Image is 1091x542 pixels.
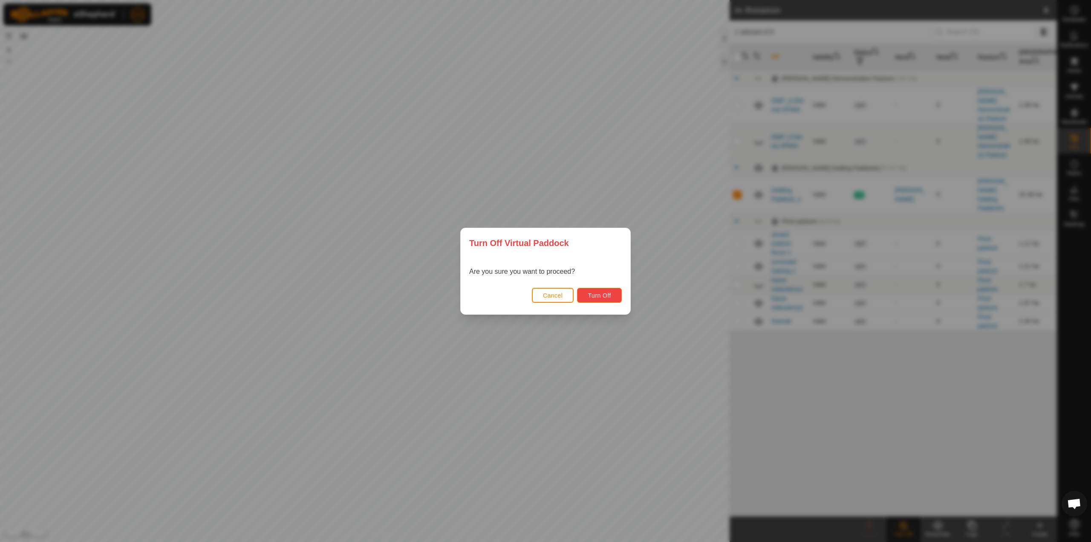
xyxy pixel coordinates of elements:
[532,288,574,303] button: Cancel
[1062,491,1087,516] div: Open chat
[588,292,611,299] span: Turn Off
[577,288,622,303] button: Turn Off
[469,267,575,277] p: Are you sure you want to proceed?
[543,292,563,299] span: Cancel
[469,237,569,249] span: Turn Off Virtual Paddock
